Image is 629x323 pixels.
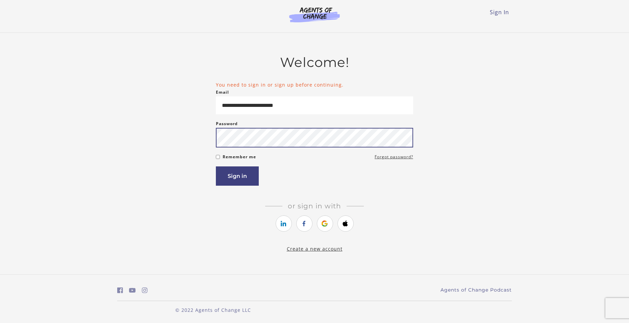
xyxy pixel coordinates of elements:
[216,88,229,96] label: Email
[375,153,413,161] a: Forgot password?
[142,287,148,294] i: https://www.instagram.com/agentsofchangeprep/ (Open in a new window)
[216,54,413,70] h2: Welcome!
[216,81,413,88] li: You need to sign in or sign up before continuing.
[276,215,292,232] a: https://courses.thinkific.com/users/auth/linkedin?ss%5Breferral%5D=&ss%5Buser_return_to%5D=%2Fcou...
[296,215,312,232] a: https://courses.thinkific.com/users/auth/facebook?ss%5Breferral%5D=&ss%5Buser_return_to%5D=%2Fcou...
[282,7,347,22] img: Agents of Change Logo
[287,246,343,252] a: Create a new account
[129,285,136,295] a: https://www.youtube.com/c/AgentsofChangeTestPrepbyMeaganMitchell (Open in a new window)
[129,287,136,294] i: https://www.youtube.com/c/AgentsofChangeTestPrepbyMeaganMitchell (Open in a new window)
[282,202,347,210] span: Or sign in with
[317,215,333,232] a: https://courses.thinkific.com/users/auth/google?ss%5Breferral%5D=&ss%5Buser_return_to%5D=%2Fcours...
[117,287,123,294] i: https://www.facebook.com/groups/aswbtestprep (Open in a new window)
[490,8,509,16] a: Sign In
[337,215,354,232] a: https://courses.thinkific.com/users/auth/apple?ss%5Breferral%5D=&ss%5Buser_return_to%5D=%2Fcourse...
[216,120,238,128] label: Password
[117,285,123,295] a: https://www.facebook.com/groups/aswbtestprep (Open in a new window)
[216,166,259,186] button: Sign in
[441,286,512,294] a: Agents of Change Podcast
[117,306,309,314] p: © 2022 Agents of Change LLC
[142,285,148,295] a: https://www.instagram.com/agentsofchangeprep/ (Open in a new window)
[223,153,256,161] label: Remember me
